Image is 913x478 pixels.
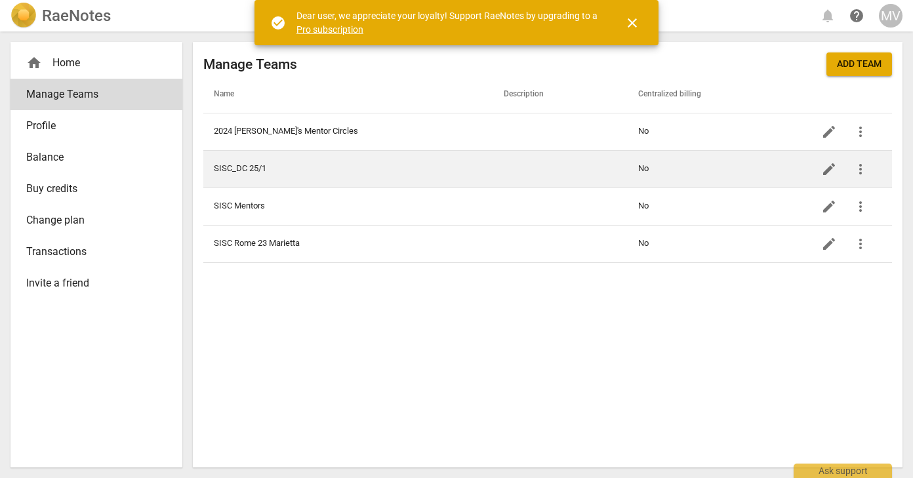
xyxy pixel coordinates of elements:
[203,225,493,262] td: SISC Rome 23 Marietta
[628,225,803,262] td: No
[628,150,803,188] td: No
[821,161,837,177] span: edit
[628,188,803,225] td: No
[203,150,493,188] td: SISC_DC 25/1
[42,7,111,25] h2: RaeNotes
[270,15,286,31] span: check_circle
[821,199,837,214] span: edit
[26,55,42,71] span: home
[203,113,493,150] td: 2024 [PERSON_NAME]'s Mentor Circles
[853,124,868,140] span: more_vert
[837,58,882,71] span: Add team
[203,56,297,73] h2: Manage Teams
[26,149,156,165] span: Balance
[10,3,37,29] img: Logo
[26,244,156,260] span: Transactions
[203,188,493,225] td: SISC Mentors
[821,124,837,140] span: edit
[26,212,156,228] span: Change plan
[10,3,111,29] a: LogoRaeNotes
[26,87,156,102] span: Manage Teams
[10,268,182,299] a: Invite a friend
[10,236,182,268] a: Transactions
[504,89,559,100] span: Description
[10,79,182,110] a: Manage Teams
[10,47,182,79] div: Home
[26,55,156,71] div: Home
[10,173,182,205] a: Buy credits
[26,275,156,291] span: Invite a friend
[10,110,182,142] a: Profile
[214,89,250,100] span: Name
[638,89,717,100] span: Centralized billing
[617,7,648,39] button: Close
[845,4,868,28] a: Help
[879,4,903,28] button: MV
[794,464,892,478] div: Ask support
[628,113,803,150] td: No
[853,161,868,177] span: more_vert
[296,9,601,36] div: Dear user, we appreciate your loyalty! Support RaeNotes by upgrading to a
[821,236,837,252] span: edit
[10,142,182,173] a: Balance
[26,118,156,134] span: Profile
[849,8,864,24] span: help
[853,236,868,252] span: more_vert
[26,181,156,197] span: Buy credits
[296,24,363,35] a: Pro subscription
[826,52,892,76] button: Add team
[624,15,640,31] span: close
[853,199,868,214] span: more_vert
[10,205,182,236] a: Change plan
